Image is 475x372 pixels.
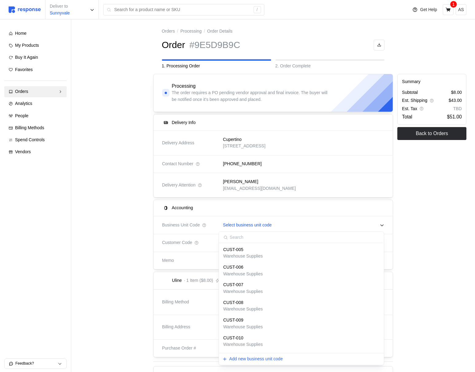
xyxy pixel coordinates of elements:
[50,10,70,17] p: Sunnyvale
[15,113,29,118] span: People
[162,182,196,189] span: Delivery Attention
[162,222,200,229] span: Business Unit Code
[420,6,437,13] p: Get Help
[451,89,462,96] p: $8.00
[275,63,385,70] p: 2. Order Complete
[223,282,243,288] p: CUST-007
[204,28,205,35] p: /
[15,67,33,72] span: Favorites
[9,6,41,13] img: svg%3e
[172,83,196,90] h4: Processing
[223,185,296,192] p: [EMAIL_ADDRESS][DOMAIN_NAME]
[15,101,32,106] span: Analytics
[402,89,418,96] p: Subtotal
[402,97,427,104] p: Est. Shipping
[447,113,462,121] p: $51.00
[162,161,193,167] span: Contact Number
[229,356,283,362] p: Add new business unit code
[15,31,26,36] span: Home
[4,110,67,122] a: People
[5,359,66,369] button: Feedback?
[416,130,448,137] p: Back to Orders
[15,137,45,142] span: Spend Controls
[397,127,466,140] button: Back to Orders
[223,161,262,167] p: [PHONE_NUMBER]
[222,355,283,363] button: Add new business unit code
[458,6,464,13] p: AS
[223,306,263,313] p: Warehouse Supplies
[4,64,67,75] a: Favorites
[114,4,250,15] input: Search for a product name or SKU
[189,39,240,51] h1: #9E5D9B9C
[456,4,466,15] button: AS
[223,299,243,306] p: CUST-008
[172,119,196,126] h5: Delivery Info
[162,299,189,306] span: Billing Method
[223,288,263,295] p: Warehouse Supplies
[4,52,67,63] a: Buy It Again
[402,106,417,112] p: Est. Tax
[223,178,258,185] p: [PERSON_NAME]
[15,149,31,154] span: Vendors
[15,55,38,60] span: Buy It Again
[172,205,193,211] h5: Accounting
[219,232,383,243] input: Search
[50,3,70,10] p: Deliver to
[162,140,194,146] span: Delivery Address
[162,28,175,35] a: Orders
[4,98,67,109] a: Analytics
[409,4,441,16] button: Get Help
[4,28,67,39] a: Home
[154,272,393,289] button: Uline· 1 Item ($8.00)
[223,341,263,348] p: Warehouse Supplies
[207,28,232,35] p: Order Details
[15,125,44,130] span: Billing Methods
[162,257,174,264] span: Memo
[162,239,192,246] span: Customer Code
[449,97,462,104] p: $43.00
[180,28,201,35] a: Processing
[223,222,272,229] p: Select business unit code
[15,88,56,95] div: Orders
[4,40,67,51] a: My Products
[4,134,67,146] a: Spend Controls
[453,106,462,112] p: TBD
[177,28,178,35] p: /
[223,324,263,330] p: Warehouse Supplies
[254,6,261,14] div: /
[223,246,243,253] p: CUST-005
[223,253,263,260] p: Warehouse Supplies
[154,290,393,357] div: Uline· 1 Item ($8.00)
[172,277,182,284] p: Uline
[402,78,462,85] h5: Summary
[4,86,67,97] a: Orders
[452,1,455,8] p: 1
[172,90,329,103] p: The order requires a PO pending vendor approval and final invoice. The buyer will be notified onc...
[223,317,243,324] p: CUST-009
[402,113,412,121] p: Total
[4,122,67,134] a: Billing Methods
[162,345,196,352] span: Purchase Order #
[162,324,190,330] span: Billing Address
[223,264,243,271] p: CUST-006
[4,146,67,158] a: Vendors
[223,143,265,150] p: [STREET_ADDRESS]
[223,271,263,278] p: Warehouse Supplies
[15,361,58,366] p: Feedback?
[162,39,185,51] h1: Order
[223,335,243,342] p: CUST-010
[223,136,242,143] p: Cupertino
[184,277,213,284] p: · 1 Item ($8.00)
[162,63,271,70] p: 1. Processing Order
[15,43,39,48] span: My Products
